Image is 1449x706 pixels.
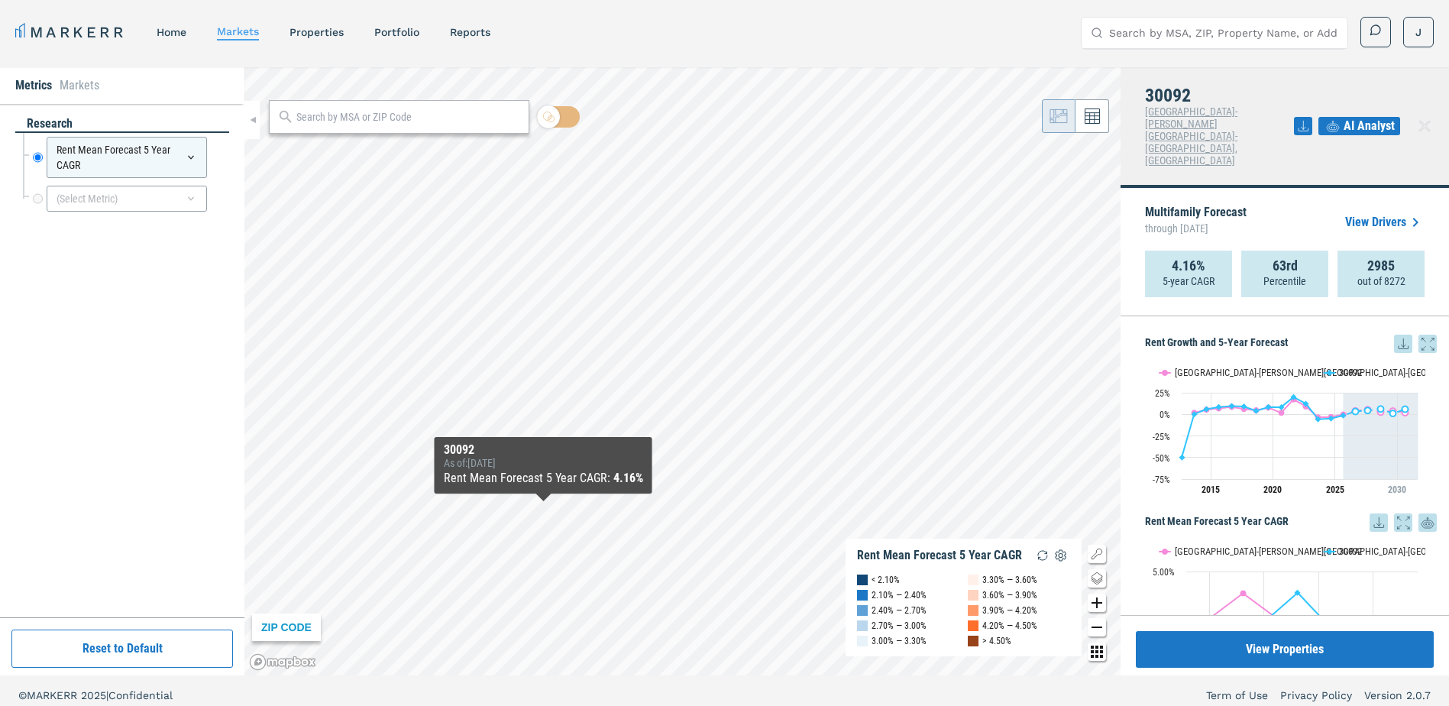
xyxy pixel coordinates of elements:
[1303,400,1309,406] path: Monday, 29 Aug, 20:00, 12.26. 30092.
[1145,206,1247,238] p: Multifamily Forecast
[1109,18,1338,48] input: Search by MSA, ZIP, Property Name, or Address
[982,572,1037,588] div: 3.30% — 3.60%
[1153,453,1170,464] text: -50%
[1353,406,1409,416] g: 30092, line 4 of 4 with 5 data points.
[1279,404,1285,410] path: Saturday, 29 Aug, 20:00, 8.29. 30092.
[1145,105,1237,167] span: [GEOGRAPHIC_DATA]-[PERSON_NAME][GEOGRAPHIC_DATA]-[GEOGRAPHIC_DATA], [GEOGRAPHIC_DATA]
[81,689,108,701] span: 2025 |
[1136,631,1434,668] button: View Properties
[444,443,643,457] div: 30092
[1345,213,1425,232] a: View Drivers
[1357,274,1405,289] p: out of 8272
[1052,546,1070,565] img: Settings
[1263,274,1306,289] p: Percentile
[1160,367,1308,378] button: Show Atlanta-Sandy Springs-Roswell, GA
[244,67,1121,675] canvas: Map
[1202,484,1220,495] tspan: 2015
[1145,513,1437,532] h5: Rent Mean Forecast 5 Year CAGR
[1088,618,1106,636] button: Zoom out map button
[982,633,1011,649] div: > 4.50%
[1388,484,1406,495] tspan: 2030
[1172,258,1205,274] strong: 4.16%
[252,614,321,641] div: ZIP CODE
[1145,335,1437,353] h5: Rent Growth and 5-Year Forecast
[47,186,207,212] div: (Select Metric)
[1318,117,1400,135] button: AI Analyst
[982,588,1037,603] div: 3.60% — 3.90%
[15,115,229,133] div: research
[296,109,521,125] input: Search by MSA or ZIP Code
[1204,406,1210,412] path: Friday, 29 Aug, 20:00, 6.01. 30092.
[872,633,927,649] div: 3.00% — 3.30%
[1088,545,1106,563] button: Show/Hide Legend Map Button
[217,25,259,37] a: markets
[1324,546,1364,557] button: Show 30092
[1206,688,1268,703] a: Term of Use
[1145,353,1425,506] svg: Interactive chart
[1155,388,1170,399] text: 25%
[1088,643,1106,661] button: Other options map button
[982,603,1037,618] div: 3.90% — 4.20%
[1415,24,1422,40] span: J
[613,471,643,485] b: 4.16%
[1160,546,1308,557] button: Show Atlanta-Sandy Springs-Roswell, GA
[872,572,900,588] div: < 2.10%
[1378,406,1384,412] path: Tuesday, 29 Aug, 20:00, 6.21. 30092.
[1088,594,1106,612] button: Zoom in map button
[1402,406,1409,412] path: Thursday, 29 Aug, 20:00, 5.87. 30092.
[444,457,643,469] div: As of : [DATE]
[1263,484,1282,495] tspan: 2020
[1341,413,1347,419] path: Friday, 29 Aug, 20:00, -1.41. 30092.
[1216,404,1222,410] path: Saturday, 29 Aug, 20:00, 8.34. 30092.
[1253,408,1260,414] path: Wednesday, 29 Aug, 20:00, 3.98. 30092.
[1145,219,1247,238] span: through [DATE]
[1240,590,1247,596] path: Saturday, 14 Aug, 20:00, 4.65. Atlanta-Sandy Springs-Roswell, GA.
[1145,353,1437,506] div: Rent Growth and 5-Year Forecast. Highcharts interactive chart.
[1279,410,1285,416] path: Saturday, 29 Aug, 20:00, 1.72. Atlanta-Sandy Springs-Roswell, GA.
[444,443,643,487] div: Map Tooltip Content
[11,630,233,668] button: Reset to Default
[1344,117,1395,135] span: AI Analyst
[1291,394,1297,400] path: Sunday, 29 Aug, 20:00, 19.92. 30092.
[1273,258,1298,274] strong: 63rd
[450,26,490,38] a: reports
[1179,455,1185,461] path: Wednesday, 29 Aug, 20:00, -50.09. 30092.
[1365,407,1371,413] path: Sunday, 29 Aug, 20:00, 4.43. 30092.
[872,603,927,618] div: 2.40% — 2.70%
[1163,274,1215,289] p: 5-year CAGR
[15,21,126,43] a: MARKERR
[1153,474,1170,485] text: -75%
[289,26,344,38] a: properties
[1367,258,1395,274] strong: 2985
[60,76,99,95] li: Markets
[444,469,643,487] div: Rent Mean Forecast 5 Year CAGR :
[1328,416,1334,422] path: Thursday, 29 Aug, 20:00, -4.86. 30092.
[1153,432,1170,442] text: -25%
[857,548,1022,563] div: Rent Mean Forecast 5 Year CAGR
[1229,403,1235,409] path: Monday, 29 Aug, 20:00, 9.53. 30092.
[872,618,927,633] div: 2.70% — 3.00%
[1192,411,1198,417] path: Thursday, 29 Aug, 20:00, 0.09. 30092.
[1153,567,1175,578] text: 5.00%
[1088,569,1106,588] button: Change style map button
[1353,408,1359,414] path: Saturday, 29 Aug, 20:00, 3.36. 30092.
[374,26,419,38] a: Portfolio
[27,689,81,701] span: MARKERR
[1315,416,1321,423] path: Tuesday, 29 Aug, 20:00, -5.82. 30092.
[1280,688,1352,703] a: Privacy Policy
[872,588,927,603] div: 2.10% — 2.40%
[1403,17,1434,47] button: J
[157,26,186,38] a: home
[1295,589,1301,595] path: Monday, 14 Aug, 20:00, 4.66. 30092.
[47,137,207,178] div: Rent Mean Forecast 5 Year CAGR
[1033,546,1052,565] img: Reload Legend
[1160,410,1170,420] text: 0%
[15,76,52,95] li: Metrics
[1390,410,1396,416] path: Wednesday, 29 Aug, 20:00, 1.01. 30092.
[108,689,173,701] span: Confidential
[1241,403,1247,410] path: Tuesday, 29 Aug, 20:00, 9.08. 30092.
[1364,688,1431,703] a: Version 2.0.7
[1266,404,1272,410] path: Thursday, 29 Aug, 20:00, 8.43. 30092.
[1324,367,1363,378] button: Show 30092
